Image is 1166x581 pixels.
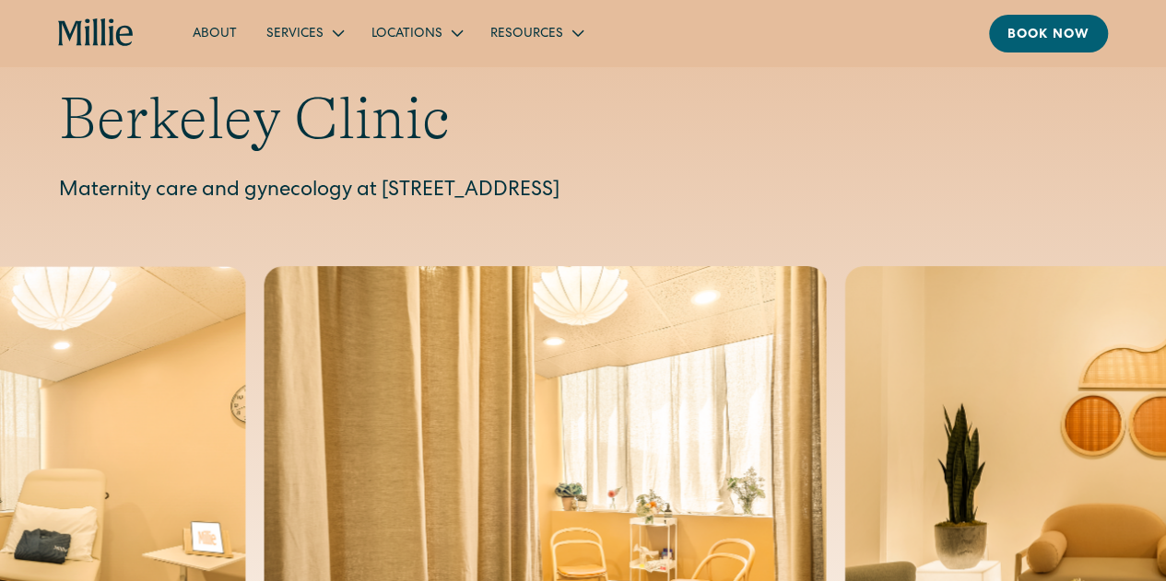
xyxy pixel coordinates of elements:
[59,84,1107,155] h1: Berkeley Clinic
[266,25,324,44] div: Services
[490,25,563,44] div: Resources
[476,17,596,48] div: Resources
[59,177,1107,207] p: Maternity care and gynecology at [STREET_ADDRESS]
[178,17,252,48] a: About
[371,25,442,44] div: Locations
[1007,26,1089,45] div: Book now
[58,18,134,48] a: home
[989,15,1108,52] a: Book now
[252,17,357,48] div: Services
[357,17,476,48] div: Locations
